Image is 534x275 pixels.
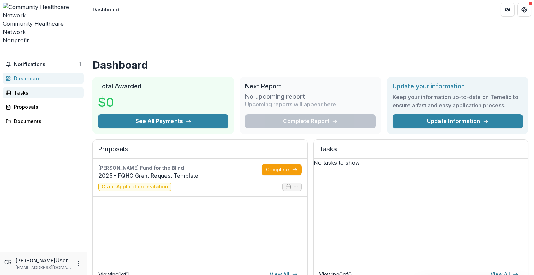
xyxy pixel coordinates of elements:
span: Notifications [14,62,79,67]
p: No tasks to show [314,159,528,167]
p: Upcoming reports will appear here. [245,100,338,108]
h3: Keep your information up-to-date on Temelio to ensure a fast and easy application process. [393,93,523,110]
button: Partners [501,3,515,17]
a: 2025 - FQHC Grant Request Template [98,171,262,180]
nav: breadcrumb [90,5,122,15]
h2: Next Report [245,82,375,90]
h3: No upcoming report [245,93,305,100]
span: 1 [79,61,81,67]
a: Dashboard [3,73,84,84]
button: See All Payments [98,114,228,128]
a: Documents [3,115,84,127]
h1: Dashboard [92,59,528,71]
button: Notifications1 [3,59,84,70]
img: Community Healthcare Network [3,3,84,19]
h3: $0 [98,93,114,112]
div: Proposals [14,103,78,111]
div: Documents [14,118,78,125]
p: User [55,256,68,265]
button: Get Help [517,3,531,17]
div: Community Healthcare Network [3,19,84,36]
div: Christine Rutkoski [4,258,13,266]
a: Proposals [3,101,84,113]
span: Nonprofit [3,37,29,44]
p: [PERSON_NAME] [16,257,55,264]
h2: Proposals [98,145,302,159]
a: Update Information [393,114,523,128]
h2: Update your information [393,82,523,90]
button: More [74,259,82,268]
p: [EMAIL_ADDRESS][DOMAIN_NAME] [16,265,71,271]
div: Tasks [14,89,78,96]
h2: Tasks [319,145,523,159]
div: Dashboard [92,6,119,13]
div: Dashboard [14,75,78,82]
a: Complete [262,164,302,175]
a: Tasks [3,87,84,98]
h2: Total Awarded [98,82,228,90]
